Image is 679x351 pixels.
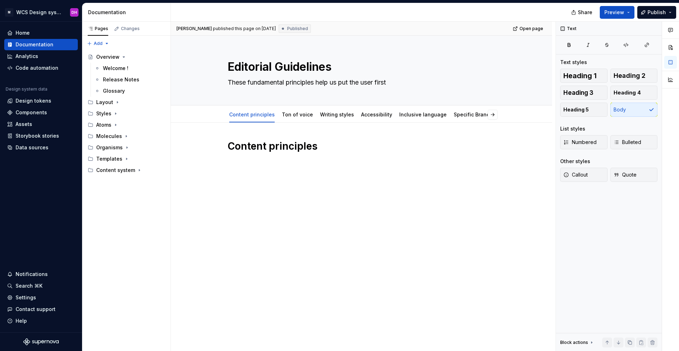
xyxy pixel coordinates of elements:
[16,9,62,16] div: WCS Design system
[4,280,78,292] button: Search ⌘K
[4,27,78,39] a: Home
[226,58,494,75] textarea: Editorial Guidelines
[563,171,588,178] span: Callout
[96,121,111,128] div: Atoms
[560,158,590,165] div: Other styles
[96,133,122,140] div: Molecules
[287,26,308,31] span: Published
[16,144,48,151] div: Data sources
[560,86,608,100] button: Heading 3
[610,168,658,182] button: Quote
[4,142,78,153] a: Data sources
[560,135,608,149] button: Numbered
[16,97,51,104] div: Design tokens
[560,103,608,117] button: Heading 5
[92,63,168,74] a: Welcome !
[85,51,168,176] div: Page tree
[94,41,103,46] span: Add
[85,165,168,176] div: Content system
[85,39,111,48] button: Add
[1,5,81,20] button: MWCS Design systemDH
[578,9,592,16] span: Share
[176,26,212,31] span: [PERSON_NAME]
[600,6,634,19] button: Preview
[563,72,597,79] span: Heading 1
[610,135,658,149] button: Bulleted
[4,107,78,118] a: Components
[96,144,123,151] div: Organisms
[16,109,47,116] div: Components
[16,282,42,289] div: Search ⌘K
[560,338,594,347] div: Block actions
[4,119,78,130] a: Assets
[614,72,645,79] span: Heading 2
[610,69,658,83] button: Heading 2
[520,26,543,31] span: Open page
[614,139,641,146] span: Bulleted
[16,53,38,60] div: Analytics
[85,108,168,119] div: Styles
[279,107,316,122] div: Ton of voice
[16,64,58,71] div: Code automation
[16,29,30,36] div: Home
[563,89,593,96] span: Heading 3
[4,315,78,327] button: Help
[85,97,168,108] div: Layout
[614,89,641,96] span: Heading 4
[121,26,140,31] div: Changes
[71,10,77,15] div: DH
[228,140,495,153] h1: Content principles
[103,87,125,94] div: Glossary
[4,292,78,303] a: Settings
[96,53,120,61] div: Overview
[96,155,122,162] div: Templates
[4,304,78,315] button: Contact support
[85,153,168,165] div: Templates
[16,132,59,139] div: Storybook stories
[604,9,624,16] span: Preview
[85,142,168,153] div: Organisms
[4,95,78,107] a: Design tokens
[317,107,357,122] div: Writing styles
[320,111,354,117] a: Writing styles
[16,41,53,48] div: Documentation
[4,62,78,74] a: Code automation
[361,111,392,117] a: Accessibility
[23,338,59,345] a: Supernova Logo
[229,111,275,117] a: Content principles
[85,131,168,142] div: Molecules
[282,111,313,117] a: Ton of voice
[96,110,111,117] div: Styles
[4,51,78,62] a: Analytics
[92,85,168,97] a: Glossary
[16,317,27,324] div: Help
[610,86,658,100] button: Heading 4
[563,139,597,146] span: Numbered
[454,111,511,117] a: Specific Brand Content
[358,107,395,122] div: Accessibility
[637,6,676,19] button: Publish
[96,99,113,106] div: Layout
[6,86,47,92] div: Design system data
[16,294,36,301] div: Settings
[96,167,135,174] div: Content system
[4,39,78,50] a: Documentation
[451,107,514,122] div: Specific Brand Content
[226,107,278,122] div: Content principles
[511,24,546,34] a: Open page
[85,119,168,131] div: Atoms
[4,130,78,142] a: Storybook stories
[396,107,449,122] div: Inclusive language
[560,168,608,182] button: Callout
[648,9,666,16] span: Publish
[226,77,494,88] textarea: These fundamental principles help us put the user first
[16,121,32,128] div: Assets
[560,69,608,83] button: Heading 1
[563,106,589,113] span: Heading 5
[16,306,56,313] div: Contact support
[103,65,128,72] div: Welcome !
[85,51,168,63] a: Overview
[92,74,168,85] a: Release Notes
[560,340,588,345] div: Block actions
[213,26,276,31] div: published this page on [DATE]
